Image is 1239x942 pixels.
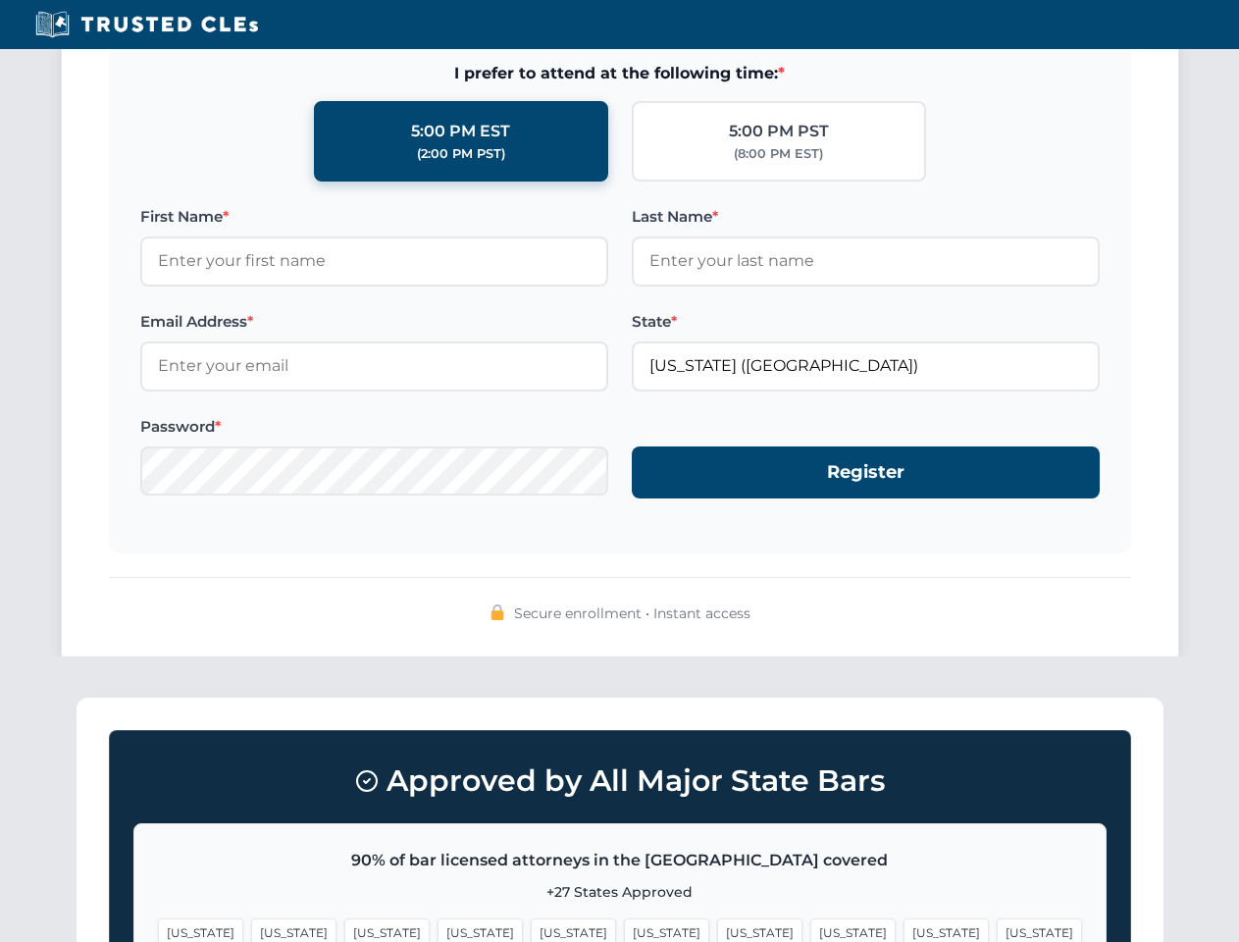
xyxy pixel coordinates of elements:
[140,236,608,286] input: Enter your first name
[729,119,829,144] div: 5:00 PM PST
[158,848,1082,873] p: 90% of bar licensed attorneys in the [GEOGRAPHIC_DATA] covered
[632,205,1100,229] label: Last Name
[140,341,608,391] input: Enter your email
[133,755,1107,808] h3: Approved by All Major State Bars
[29,10,264,39] img: Trusted CLEs
[140,205,608,229] label: First Name
[140,310,608,334] label: Email Address
[411,119,510,144] div: 5:00 PM EST
[140,415,608,439] label: Password
[140,61,1100,86] span: I prefer to attend at the following time:
[158,881,1082,903] p: +27 States Approved
[490,604,505,620] img: 🔒
[417,144,505,164] div: (2:00 PM PST)
[514,602,750,624] span: Secure enrollment • Instant access
[632,446,1100,498] button: Register
[734,144,823,164] div: (8:00 PM EST)
[632,310,1100,334] label: State
[632,236,1100,286] input: Enter your last name
[632,341,1100,391] input: Florida (FL)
